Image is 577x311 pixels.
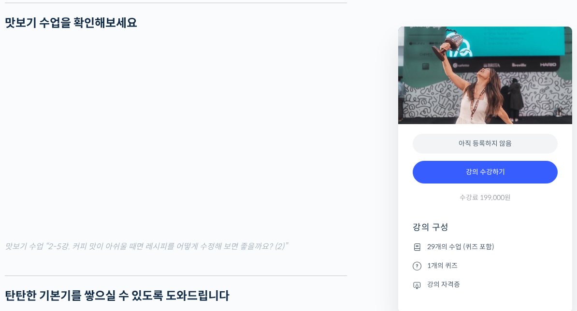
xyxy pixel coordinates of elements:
[3,231,64,255] a: 홈
[413,260,558,271] li: 1개의 퀴즈
[88,246,100,254] span: 대화
[413,161,558,184] a: 강의 수강하기
[460,193,511,202] span: 수강료 199,000원
[125,231,186,255] a: 설정
[30,245,36,253] span: 홈
[413,222,558,241] h4: 강의 구성
[413,134,558,154] div: 아직 등록하지 않음
[413,279,558,291] li: 강의 자격증
[5,16,137,30] strong: 맛보기 수업을 확인해보세요
[64,231,125,255] a: 대화
[413,241,558,253] li: 29개의 수업 (퀴즈 포함)
[5,289,347,303] h2: 탄탄한 기본기를 쌓으실 수 있도록 도와드립니다
[5,241,287,252] mark: 맛보기 수업 “2-5강. 커피 맛이 아쉬울 때면 레시피를 어떻게 수정해 보면 좋을까요? (2)”
[149,245,161,253] span: 설정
